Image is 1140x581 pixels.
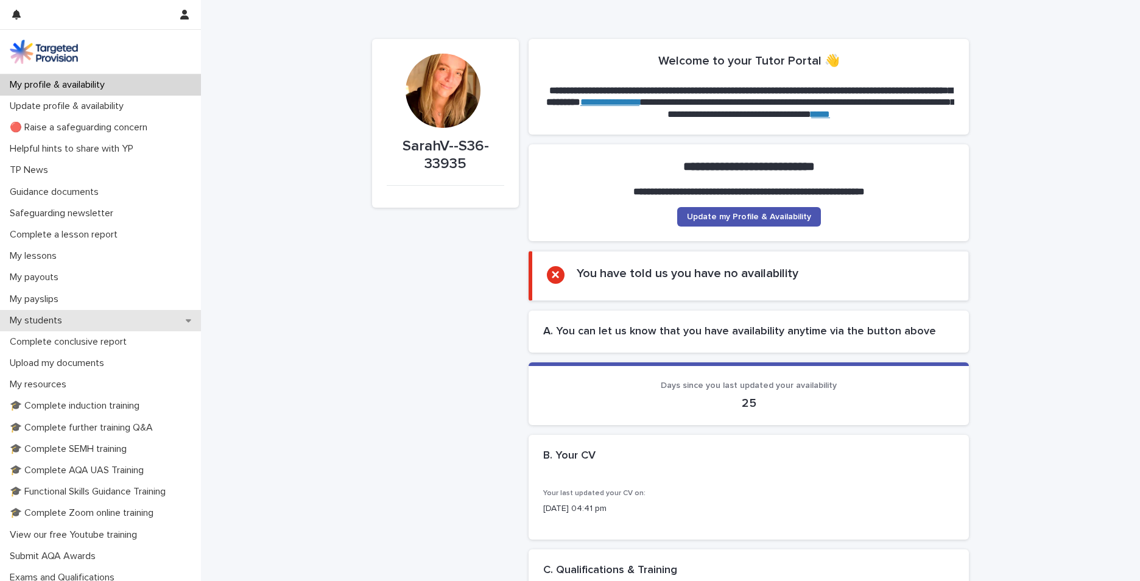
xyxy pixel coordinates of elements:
p: [DATE] 04:41 pm [543,502,954,515]
p: 🎓 Complete induction training [5,400,149,412]
h2: You have told us you have no availability [577,266,798,281]
p: View our free Youtube training [5,529,147,541]
p: 🎓 Complete SEMH training [5,443,136,455]
span: Days since you last updated your availability [661,381,837,390]
p: Complete conclusive report [5,336,136,348]
h2: Welcome to your Tutor Portal 👋 [658,54,840,68]
p: My payslips [5,294,68,305]
span: Your last updated your CV on: [543,490,646,497]
p: 25 [543,396,954,410]
h2: A. You can let us know that you have availability anytime via the button above [543,325,954,339]
p: My lessons [5,250,66,262]
p: 🎓 Functional Skills Guidance Training [5,486,175,498]
h2: C. Qualifications & Training [543,564,677,577]
p: 🎓 Complete further training Q&A [5,422,163,434]
p: Safeguarding newsletter [5,208,123,219]
p: My profile & availability [5,79,114,91]
span: Update my Profile & Availability [687,213,811,221]
p: TP News [5,164,58,176]
p: My students [5,315,72,326]
p: Helpful hints to share with YP [5,143,143,155]
p: Upload my documents [5,357,114,369]
h2: B. Your CV [543,449,596,463]
p: Guidance documents [5,186,108,198]
p: SarahV--S36-33935 [387,138,504,173]
p: Submit AQA Awards [5,551,105,562]
p: Complete a lesson report [5,229,127,241]
img: M5nRWzHhSzIhMunXDL62 [10,40,78,64]
p: 🎓 Complete AQA UAS Training [5,465,153,476]
p: Update profile & availability [5,100,133,112]
p: 🎓 Complete Zoom online training [5,507,163,519]
p: My payouts [5,272,68,283]
p: 🔴 Raise a safeguarding concern [5,122,157,133]
a: Update my Profile & Availability [677,207,821,227]
p: My resources [5,379,76,390]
